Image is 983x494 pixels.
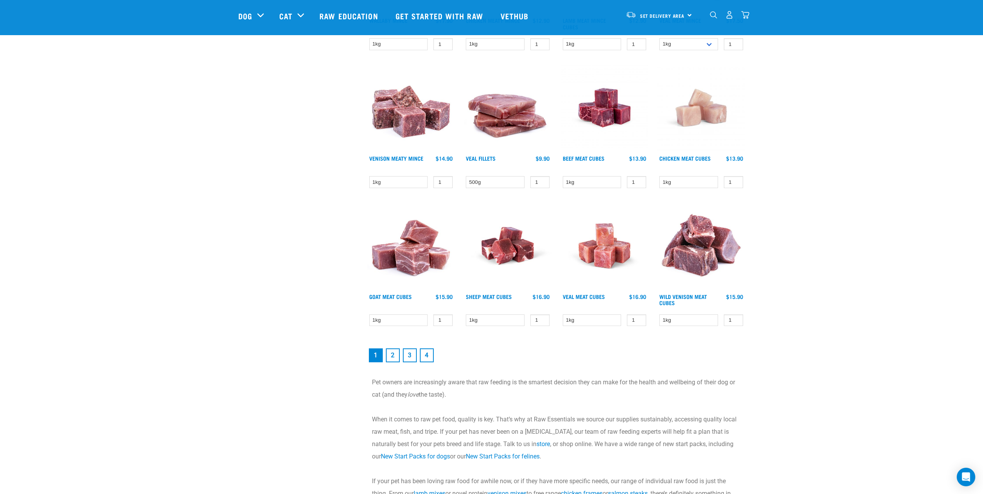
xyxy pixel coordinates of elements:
a: Cat [279,10,292,22]
img: home-icon-1@2x.png [710,11,717,19]
input: 1 [627,38,646,50]
a: Vethub [493,0,538,31]
a: Goto page 2 [386,348,400,362]
img: home-icon@2x.png [741,11,749,19]
img: Sheep Meat [464,202,552,290]
em: love [407,391,419,398]
a: Goto page 3 [403,348,417,362]
div: $15.90 [436,294,453,300]
div: $14.90 [436,155,453,161]
input: 1 [433,176,453,188]
input: 1 [433,314,453,326]
img: Chicken meat [657,64,745,152]
nav: pagination [367,347,745,364]
a: Venison Meaty Mince [369,157,423,160]
div: Open Intercom Messenger [957,468,975,486]
div: $16.90 [533,294,550,300]
img: user.png [725,11,733,19]
a: Veal Fillets [466,157,496,160]
input: 1 [530,314,550,326]
input: 1 [724,38,743,50]
a: Dog [238,10,252,22]
a: Sheep Meat Cubes [466,295,512,298]
a: Beef Meat Cubes [563,157,604,160]
img: van-moving.png [626,11,636,18]
img: Veal Meat Cubes8454 [561,202,649,290]
div: $13.90 [629,155,646,161]
div: $9.90 [536,155,550,161]
span: Set Delivery Area [640,14,685,17]
p: Pet owners are increasingly aware that raw feeding is the smartest decision they can make for the... [372,376,740,401]
a: Goto page 4 [420,348,434,362]
input: 1 [724,176,743,188]
div: $15.90 [726,294,743,300]
div: $13.90 [726,155,743,161]
input: 1 [530,38,550,50]
a: New Start Packs for felines [466,453,540,460]
div: $16.90 [629,294,646,300]
a: Goat Meat Cubes [369,295,412,298]
input: 1 [530,176,550,188]
img: 1181 Wild Venison Meat Cubes Boneless 01 [657,202,745,290]
a: Page 1 [369,348,383,362]
input: 1 [627,176,646,188]
a: New Start Packs for dogs [381,453,450,460]
a: Chicken Meat Cubes [659,157,711,160]
a: store [536,440,550,448]
input: 1 [627,314,646,326]
input: 1 [433,38,453,50]
img: Beef Meat Cubes 1669 [561,64,649,152]
a: Wild Venison Meat Cubes [659,295,707,304]
img: 1117 Venison Meat Mince 01 [367,64,455,152]
input: 1 [724,314,743,326]
a: Veal Meat Cubes [563,295,605,298]
img: 1184 Wild Goat Meat Cubes Boneless 01 [367,202,455,290]
p: When it comes to raw pet food, quality is key. That’s why at Raw Essentials we source our supplie... [372,413,740,463]
a: Get started with Raw [388,0,493,31]
img: Stack Of Raw Veal Fillets [464,64,552,152]
a: Raw Education [312,0,387,31]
